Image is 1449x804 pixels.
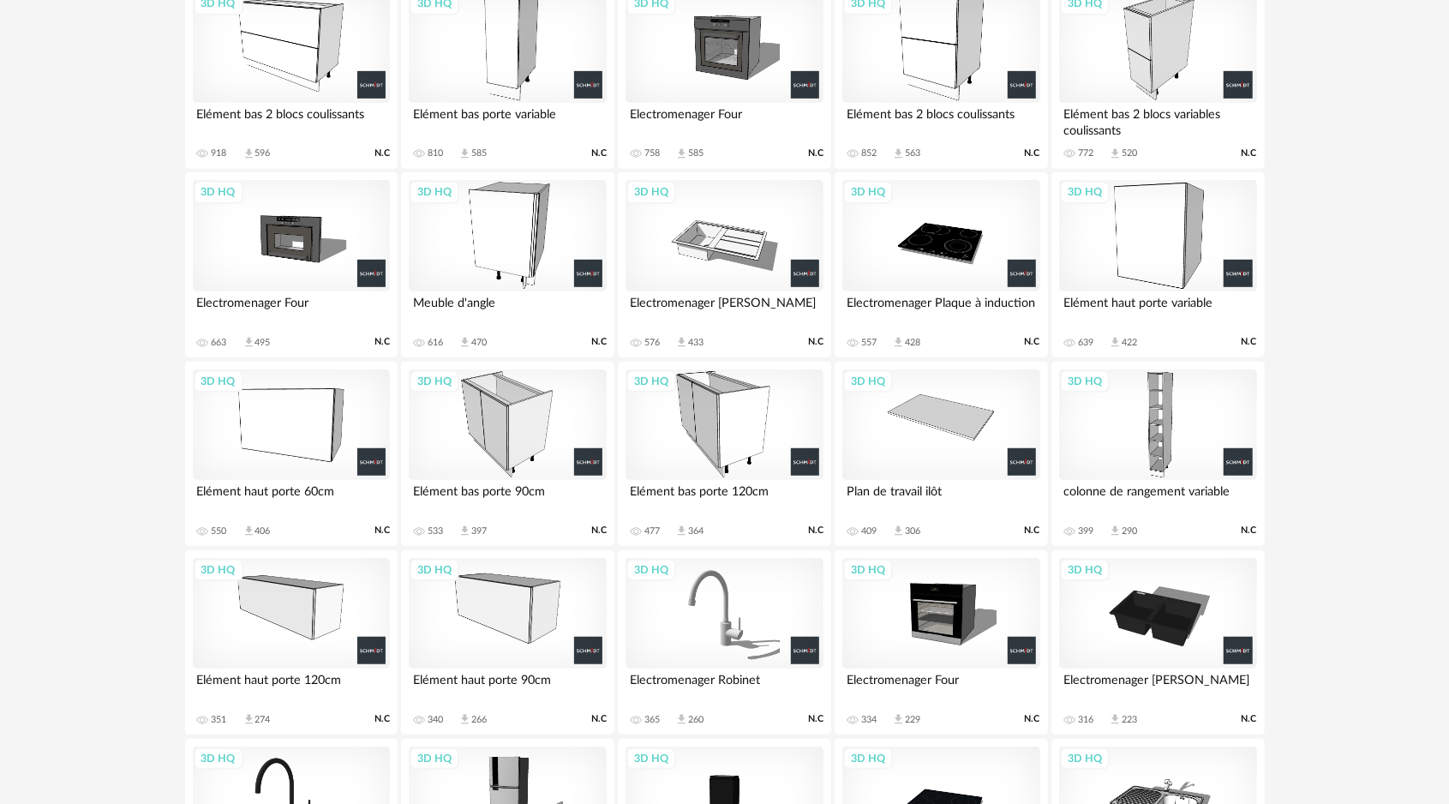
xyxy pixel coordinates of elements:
[843,181,893,203] div: 3D HQ
[428,337,443,349] div: 616
[401,550,614,735] a: 3D HQ Elément haut porte 90cm 340 Download icon 266 N.C
[458,713,471,726] span: Download icon
[591,713,607,725] span: N.C
[905,147,920,159] div: 563
[892,525,905,537] span: Download icon
[1122,525,1137,537] div: 290
[905,525,920,537] div: 306
[842,480,1039,514] div: Plan de travail ilôt
[626,291,823,326] div: Electromenager [PERSON_NAME]
[374,713,390,725] span: N.C
[194,181,243,203] div: 3D HQ
[1025,336,1040,348] span: N.C
[193,669,390,703] div: Elément haut porte 120cm
[626,103,823,137] div: Electromenager Four
[410,747,459,770] div: 3D HQ
[212,337,227,349] div: 663
[842,669,1039,703] div: Electromenager Four
[1059,103,1256,137] div: Elément bas 2 blocs variables coulissants
[410,370,459,393] div: 3D HQ
[409,480,606,514] div: Elément bas porte 90cm
[835,172,1047,357] a: 3D HQ Electromenager Plaque à induction 557 Download icon 428 N.C
[1051,172,1264,357] a: 3D HQ Elément haut porte variable 639 Download icon 422 N.C
[185,362,398,547] a: 3D HQ Elément haut porte 60cm 550 Download icon 406 N.C
[905,714,920,726] div: 229
[1109,525,1122,537] span: Download icon
[1109,713,1122,726] span: Download icon
[626,669,823,703] div: Electromenager Robinet
[1059,669,1256,703] div: Electromenager [PERSON_NAME]
[1060,747,1110,770] div: 3D HQ
[212,525,227,537] div: 550
[1122,714,1137,726] div: 223
[688,525,704,537] div: 364
[1025,147,1040,159] span: N.C
[458,336,471,349] span: Download icon
[644,714,660,726] div: 365
[842,291,1039,326] div: Electromenager Plaque à induction
[374,336,390,348] span: N.C
[1122,147,1137,159] div: 520
[458,525,471,537] span: Download icon
[892,336,905,349] span: Download icon
[618,550,830,735] a: 3D HQ Electromenager Robinet 365 Download icon 260 N.C
[255,337,271,349] div: 495
[409,669,606,703] div: Elément haut porte 90cm
[1051,362,1264,547] a: 3D HQ colonne de rangement variable 399 Download icon 290 N.C
[194,370,243,393] div: 3D HQ
[401,172,614,357] a: 3D HQ Meuble d'angle 616 Download icon 470 N.C
[644,337,660,349] div: 576
[1060,370,1110,393] div: 3D HQ
[591,147,607,159] span: N.C
[193,103,390,137] div: Elément bas 2 blocs coulissants
[193,291,390,326] div: Electromenager Four
[842,103,1039,137] div: Elément bas 2 blocs coulissants
[861,337,877,349] div: 557
[618,362,830,547] a: 3D HQ Elément bas porte 120cm 477 Download icon 364 N.C
[242,336,255,349] span: Download icon
[644,147,660,159] div: 758
[1109,147,1122,160] span: Download icon
[428,147,443,159] div: 810
[835,362,1047,547] a: 3D HQ Plan de travail ilôt 409 Download icon 306 N.C
[688,714,704,726] div: 260
[374,147,390,159] span: N.C
[1051,550,1264,735] a: 3D HQ Electromenager [PERSON_NAME] 316 Download icon 223 N.C
[410,559,459,581] div: 3D HQ
[242,147,255,160] span: Download icon
[626,747,676,770] div: 3D HQ
[401,362,614,547] a: 3D HQ Elément bas porte 90cm 533 Download icon 397 N.C
[194,747,243,770] div: 3D HQ
[1122,337,1137,349] div: 422
[1078,525,1093,537] div: 399
[1059,480,1256,514] div: colonne de rangement variable
[626,480,823,514] div: Elément bas porte 120cm
[808,713,823,725] span: N.C
[193,480,390,514] div: Elément haut porte 60cm
[843,559,893,581] div: 3D HQ
[1025,525,1040,537] span: N.C
[808,336,823,348] span: N.C
[242,713,255,726] span: Download icon
[255,147,271,159] div: 596
[471,147,487,159] div: 585
[1078,714,1093,726] div: 316
[185,550,398,735] a: 3D HQ Elément haut porte 120cm 351 Download icon 274 N.C
[892,147,905,160] span: Download icon
[1060,559,1110,581] div: 3D HQ
[618,172,830,357] a: 3D HQ Electromenager [PERSON_NAME] 576 Download icon 433 N.C
[212,714,227,726] div: 351
[591,336,607,348] span: N.C
[626,181,676,203] div: 3D HQ
[471,337,487,349] div: 470
[1242,147,1257,159] span: N.C
[409,291,606,326] div: Meuble d'angle
[1059,291,1256,326] div: Elément haut porte variable
[374,525,390,537] span: N.C
[242,525,255,537] span: Download icon
[675,147,688,160] span: Download icon
[675,336,688,349] span: Download icon
[409,103,606,137] div: Elément bas porte variable
[688,337,704,349] div: 433
[591,525,607,537] span: N.C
